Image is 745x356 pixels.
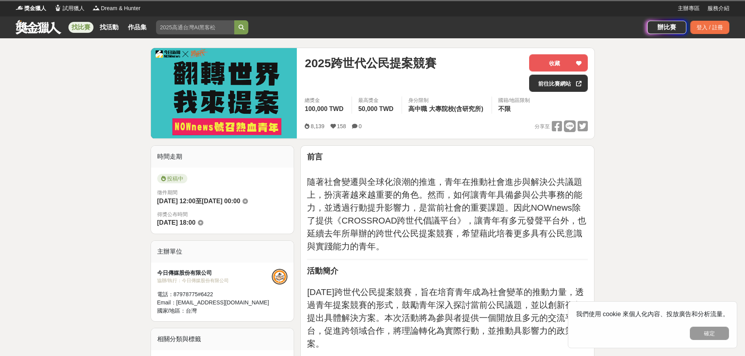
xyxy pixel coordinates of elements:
[68,22,93,33] a: 找比賽
[307,152,323,161] strong: 前言
[157,198,196,204] span: [DATE] 12:00
[498,97,530,104] div: 國籍/地區限制
[408,97,485,104] div: 身分限制
[157,277,272,284] div: 協辦/執行： 今日傳媒股份有限公司
[429,106,483,112] span: 大專院校(含研究所)
[157,269,272,277] div: 今日傳媒股份有限公司
[305,54,436,72] span: 2025跨世代公民提案競賽
[16,4,46,13] a: Logo獎金獵人
[157,211,288,218] span: 得獎公布時間
[311,123,324,129] span: 8,139
[157,308,186,314] span: 國家/地區：
[358,97,395,104] span: 最高獎金
[305,97,345,104] span: 總獎金
[307,267,338,275] strong: 活動簡介
[157,299,272,307] div: Email： [EMAIL_ADDRESS][DOMAIN_NAME]
[576,311,729,317] span: 我們使用 cookie 來個人化內容、投放廣告和分析流量。
[196,198,202,204] span: 至
[97,22,122,33] a: 找活動
[92,4,100,12] img: Logo
[157,190,178,195] span: 徵件期間
[707,4,729,13] a: 服務介紹
[202,198,240,204] span: [DATE] 00:00
[647,21,686,34] a: 辦比賽
[63,4,84,13] span: 試用獵人
[359,123,362,129] span: 0
[690,21,729,34] div: 登入 / 註冊
[125,22,150,33] a: 作品集
[529,54,588,72] button: 收藏
[186,308,197,314] span: 台灣
[678,4,700,13] a: 主辦專區
[337,123,346,129] span: 158
[92,4,140,13] a: LogoDream & Hunter
[151,48,297,138] img: Cover Image
[305,106,343,112] span: 100,000 TWD
[16,4,23,12] img: Logo
[101,4,140,13] span: Dream & Hunter
[690,327,729,340] button: 確定
[157,290,272,299] div: 電話： 87978775#6422
[54,4,84,13] a: Logo試用獵人
[307,177,586,251] span: 隨著社會變遷與全球化浪潮的推進，青年在推動社會進步與解決公共議題上，扮演著越來越重要的角色。然而，如何讓青年具備參與公共事務的能力，並透過行動提升影響力，是當前社會的重要課題。因此NOWnews...
[535,121,550,132] span: 分享至
[157,219,196,226] span: [DATE] 18:00
[151,328,294,350] div: 相關分類與標籤
[358,106,393,112] span: 50,000 TWD
[151,146,294,168] div: 時間走期
[529,75,588,92] a: 前往比賽網站
[498,106,511,112] span: 不限
[54,4,62,12] img: Logo
[408,106,427,112] span: 高中職
[151,241,294,263] div: 主辦單位
[24,4,46,13] span: 獎金獵人
[157,174,187,183] span: 投稿中
[156,20,234,34] input: 2025高通台灣AI黑客松
[307,287,583,349] span: [DATE]跨世代公民提案競賽，旨在培育青年成為社會變革的推動力量，透過青年提案競賽的形式，鼓勵青年深入探討當前公民議題，並以創新視角提出具體解決方案。本次活動將為參與者提供一個開放且多元的交流...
